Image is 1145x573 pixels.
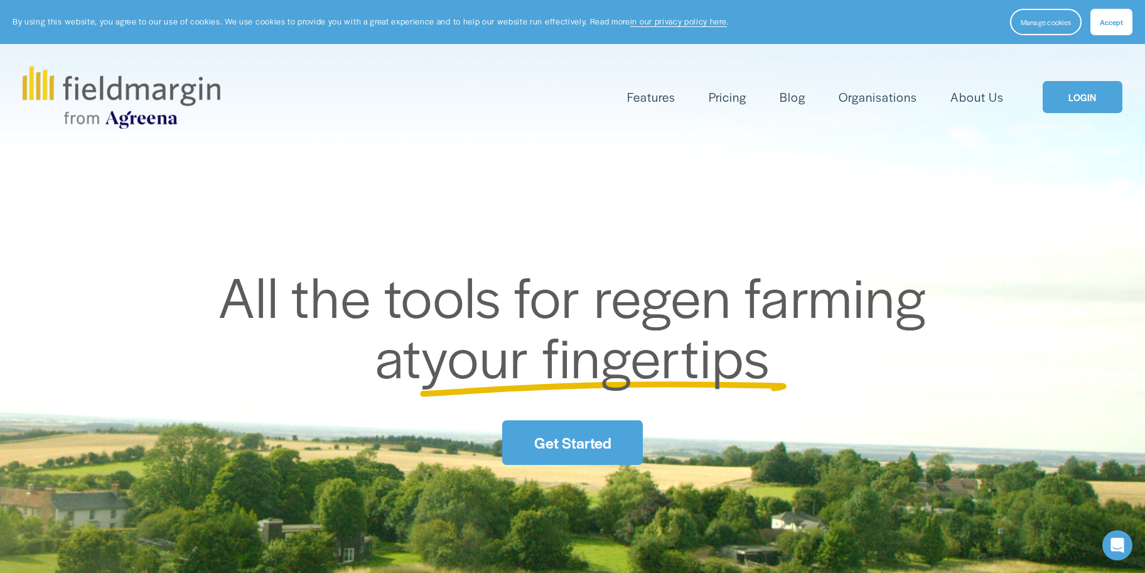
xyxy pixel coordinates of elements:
[627,87,675,107] a: folder dropdown
[630,16,727,27] a: in our privacy policy here
[627,88,675,106] span: Features
[950,87,1004,107] a: About Us
[421,316,770,395] span: your fingertips
[1021,17,1071,27] span: Manage cookies
[1010,9,1082,35] button: Manage cookies
[23,66,220,129] img: fieldmargin.com
[709,87,746,107] a: Pricing
[1090,9,1132,35] button: Accept
[839,87,917,107] a: Organisations
[1043,81,1122,113] a: LOGIN
[780,87,805,107] a: Blog
[1102,530,1132,560] div: Open Intercom Messenger
[502,420,643,465] a: Get Started
[218,256,927,395] span: All the tools for regen farming at
[13,16,729,28] p: By using this website, you agree to our use of cookies. We use cookies to provide you with a grea...
[1100,17,1123,27] span: Accept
